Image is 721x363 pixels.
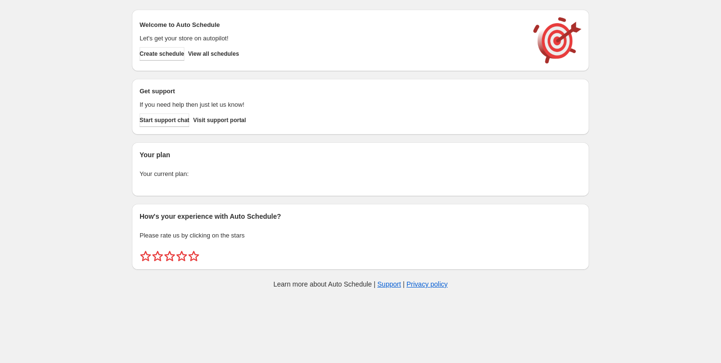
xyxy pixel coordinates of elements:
[140,100,524,110] p: If you need help then just let us know!
[273,279,448,289] p: Learn more about Auto Schedule | |
[193,113,246,127] a: Visit support portal
[140,169,581,179] p: Your current plan:
[188,47,239,61] button: View all schedules
[140,87,524,96] h2: Get support
[377,280,401,288] a: Support
[188,50,239,58] span: View all schedules
[140,34,524,43] p: Let's get your store on autopilot!
[140,150,581,160] h2: Your plan
[140,50,184,58] span: Create schedule
[140,20,524,30] h2: Welcome to Auto Schedule
[140,47,184,61] button: Create schedule
[140,231,581,240] p: Please rate us by clicking on the stars
[140,212,581,221] h2: How's your experience with Auto Schedule?
[140,116,189,124] span: Start support chat
[407,280,448,288] a: Privacy policy
[140,113,189,127] a: Start support chat
[193,116,246,124] span: Visit support portal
